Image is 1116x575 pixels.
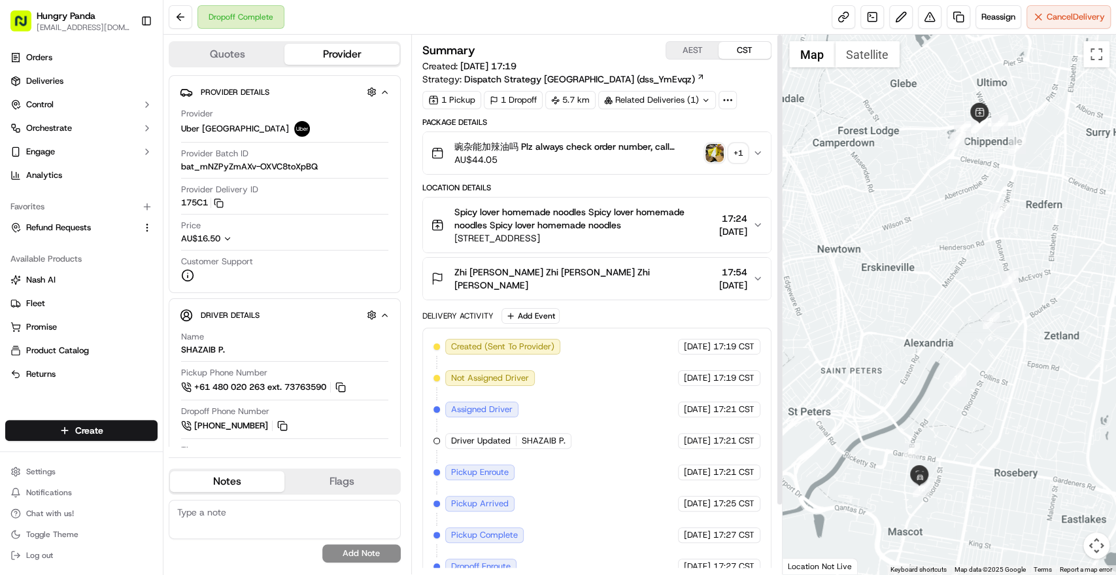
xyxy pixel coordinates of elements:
div: 1 [954,121,971,138]
div: 12 [913,480,930,497]
span: Tip [181,444,194,456]
button: Hungry Panda [37,9,95,22]
a: Promise [10,321,152,333]
button: Quotes [170,44,284,65]
button: +61 480 020 263 ext. 73763590 [181,380,348,394]
a: Deliveries [5,71,158,92]
span: Spicy lover homemade noodles Spicy lover homemade noodles Spicy lover homemade noodles [454,205,714,232]
button: Spicy lover homemade noodles Spicy lover homemade noodles Spicy lover homemade noodles[STREET_ADD... [423,198,771,253]
span: Provider [181,108,213,120]
span: Product Catalog [26,345,89,357]
span: Created: [422,60,516,73]
span: Chat with us! [26,508,74,519]
span: [DATE] [684,372,711,384]
div: 5 [991,115,1008,132]
div: Available Products [5,249,158,270]
div: 5.7 km [545,91,596,109]
button: Keyboard shortcuts [890,565,947,574]
span: Notifications [26,487,72,498]
span: [DATE] [684,404,711,415]
div: 8 [1002,271,1019,288]
span: [DATE] [684,341,711,353]
button: Engage [5,141,158,162]
button: Log out [5,546,158,565]
span: [DATE] 17:19 [460,60,516,72]
span: Deliveries [26,75,63,87]
button: CST [719,42,771,59]
button: Orchestrate [5,118,158,139]
div: Delivery Activity [422,311,494,321]
button: Zhi [PERSON_NAME] Zhi [PERSON_NAME] Zhi [PERSON_NAME]17:54[DATE] [423,258,771,300]
button: AU$16.50 [181,233,296,245]
span: [EMAIL_ADDRESS][DOMAIN_NAME] [37,22,130,33]
a: [PHONE_NUMBER] [181,419,290,433]
span: Nash AI [26,274,56,286]
h3: Summary [422,44,475,56]
div: 2 [949,132,966,149]
div: 1 Pickup [422,91,481,109]
span: Toggle Theme [26,529,78,540]
div: + 1 [729,144,747,162]
span: Provider Details [201,87,269,97]
a: Dispatch Strategy [GEOGRAPHIC_DATA] (dss_YmEvqz) [464,73,705,86]
button: Driver Details [180,304,390,326]
a: Fleet [10,298,152,309]
button: Toggle Theme [5,525,158,544]
button: Toggle fullscreen view [1083,41,1109,67]
span: [DATE] [684,529,711,541]
div: SHAZAIB P. [181,344,225,356]
span: Assigned Driver [451,404,513,415]
button: Settings [5,462,158,481]
span: Engage [26,146,55,158]
span: Settings [26,466,56,477]
button: Chat with us! [5,504,158,523]
span: Price [181,220,201,232]
a: Orders [5,47,158,68]
button: Returns [5,364,158,385]
span: 17:25 CST [713,498,754,510]
span: Analytics [26,169,62,181]
span: Cancel Delivery [1047,11,1105,23]
span: [DATE] [719,225,747,238]
button: Control [5,94,158,115]
span: [PHONE_NUMBER] [194,420,268,432]
span: Dropoff Enroute [451,561,511,572]
span: Log out [26,550,53,561]
span: Not Assigned Driver [451,372,529,384]
button: Show satellite imagery [835,41,900,67]
div: 10 [949,370,966,387]
span: 豌杂能加辣油吗 Plz always check order number, call customer when you arrive, any delivery issues, Contac... [454,140,700,153]
span: Pickup Complete [451,529,518,541]
span: Create [75,424,103,437]
a: Product Catalog [10,345,152,357]
button: Flags [284,471,399,492]
button: CancelDelivery [1026,5,1111,29]
span: SHAZAIB P. [522,435,566,447]
button: Promise [5,317,158,338]
button: 175C1 [181,197,224,209]
span: Fleet [26,298,45,309]
button: Notifications [5,483,158,502]
span: 17:27 CST [713,561,754,572]
div: Location Not Live [783,558,858,574]
div: 1 Dropoff [484,91,543,109]
span: [DATE] [684,561,711,572]
span: Driver Updated [451,435,511,447]
span: [DATE] [684,435,711,447]
button: Fleet [5,293,158,314]
a: Report a map error [1060,566,1112,573]
button: Show street map [789,41,835,67]
a: Refund Requests [10,222,137,234]
div: Strategy: [422,73,705,86]
a: Analytics [5,165,158,186]
a: Returns [10,368,152,380]
a: Open this area in Google Maps (opens a new window) [786,557,829,574]
span: Dispatch Strategy [GEOGRAPHIC_DATA] (dss_YmEvqz) [464,73,695,86]
a: Terms (opens in new tab) [1034,566,1052,573]
span: Driver Details [201,310,260,321]
button: Refund Requests [5,217,158,238]
button: Provider Details [180,81,390,103]
span: +61 480 020 263 ext. 73763590 [194,381,326,393]
img: uber-new-logo.jpeg [294,121,310,137]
